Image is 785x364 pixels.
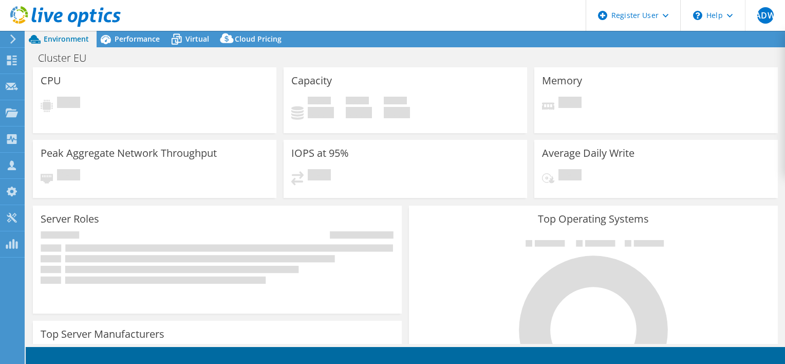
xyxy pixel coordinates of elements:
[757,7,774,24] span: ADW
[346,107,372,118] h4: 0 GiB
[558,169,582,183] span: Pending
[346,97,369,107] span: Free
[558,97,582,111] span: Pending
[115,34,160,44] span: Performance
[57,97,80,111] span: Pending
[417,213,770,225] h3: Top Operating Systems
[57,169,80,183] span: Pending
[41,148,217,159] h3: Peak Aggregate Network Throughput
[291,148,349,159] h3: IOPS at 95%
[308,107,334,118] h4: 0 GiB
[308,169,331,183] span: Pending
[185,34,209,44] span: Virtual
[41,329,164,340] h3: Top Server Manufacturers
[235,34,282,44] span: Cloud Pricing
[41,213,99,225] h3: Server Roles
[542,75,582,86] h3: Memory
[41,75,61,86] h3: CPU
[542,148,634,159] h3: Average Daily Write
[33,52,102,64] h1: Cluster EU
[384,107,410,118] h4: 0 GiB
[693,11,702,20] svg: \n
[44,34,89,44] span: Environment
[308,97,331,107] span: Used
[291,75,332,86] h3: Capacity
[384,97,407,107] span: Total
